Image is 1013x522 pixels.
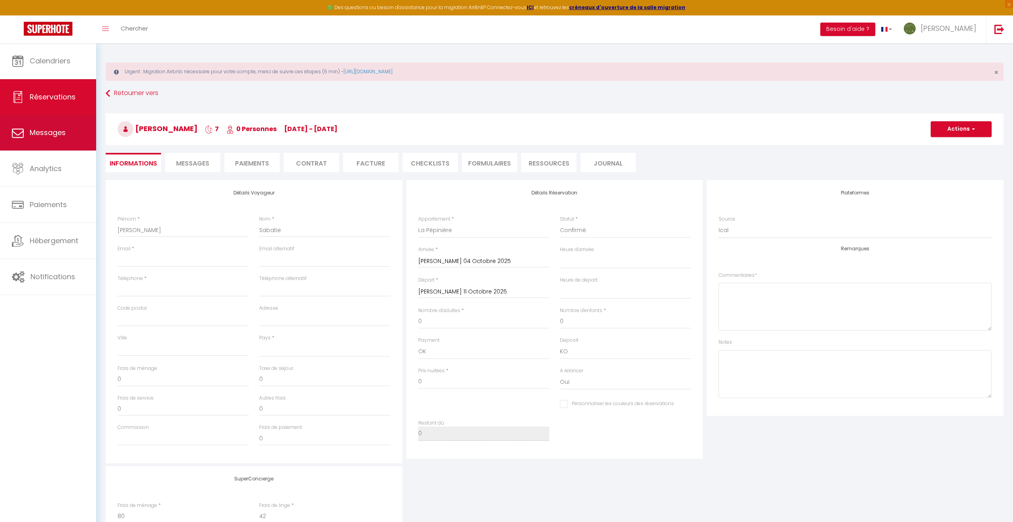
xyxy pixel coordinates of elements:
[118,245,131,253] label: Email
[259,245,294,253] label: Email alternatif
[259,305,278,312] label: Adresse
[418,190,691,196] h4: Détails Réservation
[6,3,30,27] button: Ouvrir le widget de chat LiveChat
[118,394,154,402] label: Frais de service
[30,272,75,282] span: Notifications
[284,153,339,172] li: Contrat
[106,153,161,172] li: Informations
[560,246,594,253] label: Heure d'arrivée
[118,305,147,312] label: Code postal
[30,164,62,173] span: Analytics
[719,190,992,196] h4: Plateformes
[259,275,307,282] label: Téléphone alternatif
[560,307,602,314] label: Nombre d'enfants
[921,23,976,33] span: [PERSON_NAME]
[224,153,280,172] li: Paiements
[30,56,70,66] span: Calendriers
[118,124,197,133] span: [PERSON_NAME]
[569,4,685,11] a: créneaux d'ouverture de la salle migration
[418,419,444,427] label: Restant dû
[259,394,286,402] label: Autres frais
[118,334,127,342] label: Ville
[418,367,445,375] label: Prix nuitées
[521,153,577,172] li: Ressources
[118,476,391,482] h4: SuperConcierge
[118,502,157,509] label: Frais de ménage
[527,4,534,11] a: ICI
[226,124,277,133] span: 0 Personnes
[30,236,78,246] span: Hébergement
[30,128,66,137] span: Messages
[176,159,209,168] span: Messages
[820,23,875,36] button: Besoin d'aide ?
[259,502,290,509] label: Frais de linge
[118,215,136,223] label: Prénom
[994,24,1004,34] img: logout
[418,276,434,284] label: Départ
[115,15,154,43] a: Chercher
[418,215,450,223] label: Appartement
[560,367,583,375] label: A relancer
[343,153,398,172] li: Facture
[898,15,986,43] a: ... [PERSON_NAME]
[118,275,143,282] label: Téléphone
[259,424,302,431] label: Frais de paiement
[560,215,574,223] label: Statut
[402,153,458,172] li: CHECKLISTS
[719,272,757,279] label: Commentaires
[560,276,598,284] label: Heure de départ
[719,246,992,251] h4: Remarques
[418,246,434,253] label: Arrivée
[118,424,149,431] label: Commission
[719,215,735,223] label: Source
[259,334,271,342] label: Pays
[418,337,440,344] label: Payment
[284,124,338,133] span: [DATE] - [DATE]
[418,307,460,314] label: Nombre d'adultes
[30,92,76,102] span: Réservations
[343,68,393,75] a: [URL][DOMAIN_NAME]
[259,215,271,223] label: Nom
[121,24,148,32] span: Chercher
[462,153,517,172] li: FORMULAIRES
[560,337,579,344] label: Deposit
[994,67,998,77] span: ×
[30,200,67,210] span: Paiements
[106,86,1004,101] a: Retourner vers
[719,339,732,346] label: Notes
[106,63,1004,81] div: Urgent : Migration Airbnb nécessaire pour votre compte, merci de suivre ces étapes (5 min) -
[904,23,916,34] img: ...
[118,365,157,372] label: Frais de ménage
[259,365,293,372] label: Taxe de séjour
[931,121,992,137] button: Actions
[24,22,72,36] img: Super Booking
[205,124,219,133] span: 7
[118,190,391,196] h4: Détails Voyageur
[994,69,998,76] button: Close
[580,153,636,172] li: Journal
